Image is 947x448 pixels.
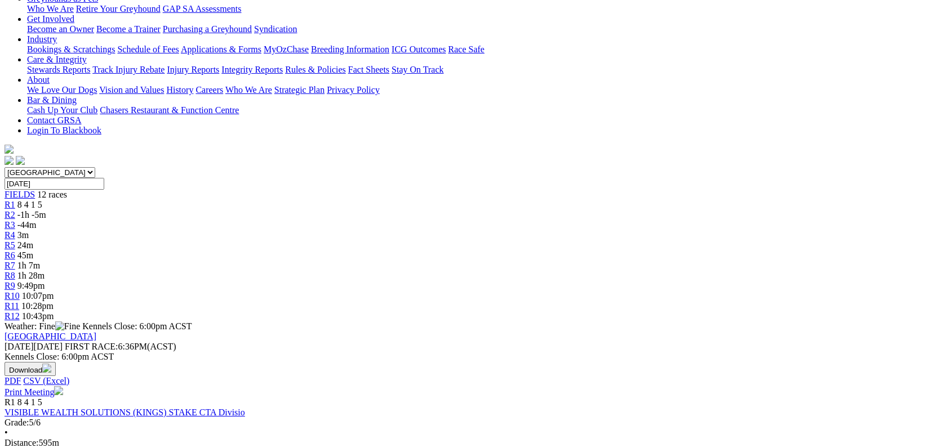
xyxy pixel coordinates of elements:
div: Bar & Dining [27,105,942,115]
a: History [166,85,193,95]
span: 10:28pm [21,301,54,311]
a: R9 [5,281,15,290]
a: Chasers Restaurant & Function Centre [100,105,239,115]
span: 8 4 1 5 [17,397,42,407]
div: Kennels Close: 6:00pm ACST [5,352,942,362]
span: Grade: [5,418,29,427]
span: 8 4 1 5 [17,200,42,209]
a: Purchasing a Greyhound [163,24,252,34]
span: FIRST RACE: [65,342,118,351]
a: Careers [195,85,223,95]
a: Applications & Forms [181,44,261,54]
a: Become a Trainer [96,24,161,34]
a: Become an Owner [27,24,94,34]
a: R11 [5,301,19,311]
a: ICG Outcomes [392,44,446,54]
img: facebook.svg [5,156,14,165]
a: Retire Your Greyhound [76,4,161,14]
a: We Love Our Dogs [27,85,97,95]
a: Vision and Values [99,85,164,95]
a: Strategic Plan [274,85,324,95]
a: R3 [5,220,15,230]
span: -1h -5m [17,210,46,219]
span: R8 [5,271,15,280]
span: [DATE] [5,342,63,351]
span: 10:07pm [22,291,54,301]
span: 24m [17,240,33,250]
a: Syndication [254,24,297,34]
a: Fact Sheets [348,65,389,74]
a: R6 [5,250,15,260]
a: R7 [5,261,15,270]
div: Greyhounds as Pets [27,4,942,14]
a: Rules & Policies [285,65,346,74]
a: R4 [5,230,15,240]
a: Breeding Information [311,44,389,54]
span: -44m [17,220,37,230]
a: Bookings & Scratchings [27,44,115,54]
a: Who We Are [225,85,272,95]
span: Weather: Fine [5,321,82,331]
a: R2 [5,210,15,219]
div: Download [5,376,942,386]
a: Login To Blackbook [27,126,101,135]
a: Contact GRSA [27,115,81,125]
a: VISIBLE WEALTH SOLUTIONS (KINGS) STAKE CTA Divisio [5,407,245,417]
a: Race Safe [448,44,484,54]
img: download.svg [42,364,51,373]
a: R5 [5,240,15,250]
span: Kennels Close: 6:00pm ACST [82,321,192,331]
a: Print Meeting [5,387,63,397]
a: Cash Up Your Club [27,105,97,115]
div: Care & Integrity [27,65,942,75]
a: About [27,75,50,84]
a: [GEOGRAPHIC_DATA] [5,331,96,341]
span: 45m [17,250,33,260]
a: Stay On Track [392,65,443,74]
img: twitter.svg [16,156,25,165]
button: Download [5,362,56,376]
a: Get Involved [27,14,74,24]
span: [DATE] [5,342,34,351]
div: Industry [27,44,942,55]
span: 6:36PM(ACST) [65,342,176,351]
span: 10:43pm [22,311,54,321]
img: logo-grsa-white.png [5,145,14,154]
a: MyOzChase [264,44,309,54]
a: CSV (Excel) [23,376,69,386]
div: About [27,85,942,95]
div: Get Involved [27,24,942,34]
span: 12 races [37,190,67,199]
a: Injury Reports [167,65,219,74]
div: 595m [5,438,942,448]
a: Privacy Policy [327,85,380,95]
a: Stewards Reports [27,65,90,74]
span: R1 [5,397,15,407]
span: 9:49pm [17,281,45,290]
a: Care & Integrity [27,55,87,64]
a: GAP SA Assessments [163,4,242,14]
a: R1 [5,200,15,209]
a: R12 [5,311,20,321]
a: R10 [5,291,20,301]
a: Industry [27,34,57,44]
a: Schedule of Fees [117,44,179,54]
span: • [5,428,8,437]
input: Select date [5,178,104,190]
span: FIELDS [5,190,35,199]
a: Bar & Dining [27,95,77,105]
span: 3m [17,230,29,240]
a: PDF [5,376,21,386]
span: 1h 28m [17,271,45,280]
